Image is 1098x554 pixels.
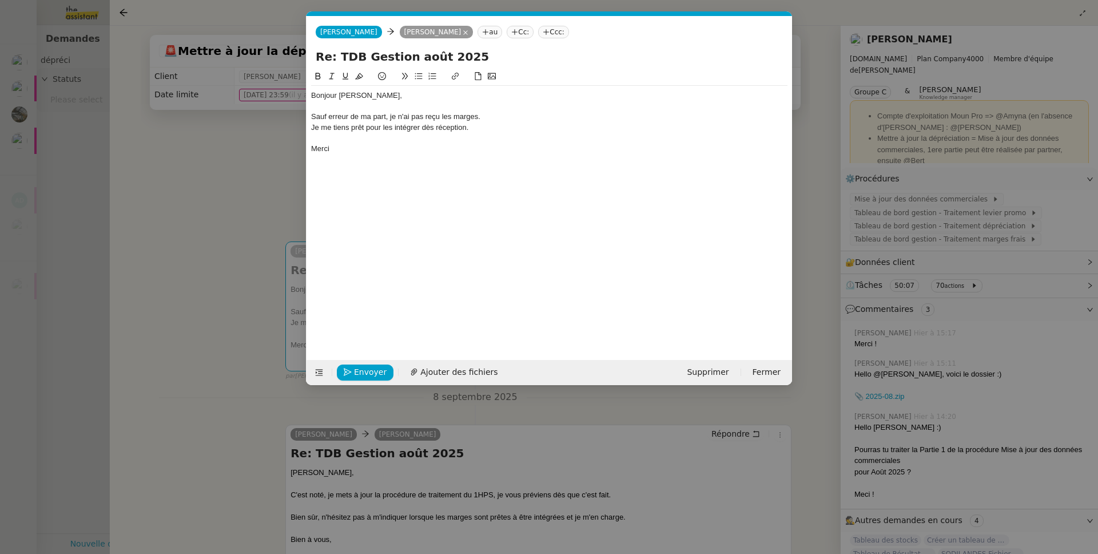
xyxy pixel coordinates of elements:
[316,48,783,65] input: Subject
[400,26,474,38] nz-tag: [PERSON_NAME]
[687,366,729,379] span: Supprimer
[311,144,787,154] div: Merci
[753,366,781,379] span: Fermer
[320,28,377,36] span: [PERSON_NAME]
[403,365,504,381] button: Ajouter des fichiers
[311,112,787,122] div: Sauf erreur de ma part, je n'ai pas reçu les marges.
[420,366,498,379] span: Ajouter des fichiers
[507,26,534,38] nz-tag: Cc:
[478,26,502,38] nz-tag: au
[337,365,393,381] button: Envoyer
[354,366,387,379] span: Envoyer
[311,122,787,133] div: Je me tiens prêt pour les intégrer dès réception.
[538,26,569,38] nz-tag: Ccc:
[746,365,787,381] button: Fermer
[311,90,787,101] div: Bonjour [PERSON_NAME],
[680,365,735,381] button: Supprimer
